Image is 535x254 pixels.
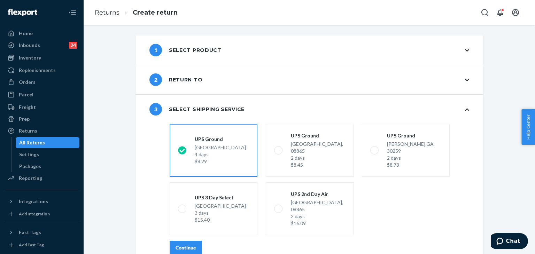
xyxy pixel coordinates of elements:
div: 3 days [195,209,246,216]
div: [GEOGRAPHIC_DATA], 08865 [291,141,345,168]
button: Fast Tags [4,227,79,238]
div: $16.09 [291,220,345,227]
div: Select product [149,44,222,56]
div: Continue [176,244,196,251]
div: [GEOGRAPHIC_DATA] [195,203,246,223]
div: [PERSON_NAME] GA, 30259 [387,141,441,168]
button: Open Search Box [478,6,492,19]
div: Fast Tags [19,229,41,236]
div: UPS Ground [291,132,345,139]
div: $15.40 [195,216,246,223]
div: [GEOGRAPHIC_DATA] [195,144,246,165]
span: 2 [149,73,162,86]
a: Reporting [4,173,79,184]
div: Integrations [19,198,48,205]
a: Add Fast Tag [4,241,79,249]
div: $8.45 [291,161,345,168]
a: Inbounds24 [4,40,79,51]
div: Home [19,30,33,37]
a: Inventory [4,52,79,63]
div: UPS Ground [387,132,441,139]
a: All Returns [16,137,80,148]
div: Parcel [19,91,33,98]
iframe: Opens a widget where you can chat to one of our agents [491,233,528,251]
button: Close Navigation [65,6,79,19]
div: All Returns [19,139,45,146]
div: $8.73 [387,161,441,168]
div: Replenishments [19,67,56,74]
div: Inbounds [19,42,40,49]
span: 1 [149,44,162,56]
div: [GEOGRAPHIC_DATA], 08865 [291,199,345,227]
a: Replenishments [4,65,79,76]
div: Reporting [19,175,42,182]
div: UPS 2nd Day Air [291,191,345,198]
div: Returns [19,127,37,134]
button: Help Center [521,109,535,145]
div: Select shipping service [149,103,245,116]
img: Flexport logo [8,9,37,16]
div: 4 days [195,151,246,158]
div: Freight [19,104,36,111]
a: Settings [16,149,80,160]
div: Settings [19,151,39,158]
div: 2 days [291,213,345,220]
a: Returns [4,125,79,136]
a: Add Integration [4,210,79,218]
a: Create return [133,9,178,16]
a: Returns [95,9,119,16]
div: 24 [69,42,77,49]
a: Orders [4,77,79,88]
div: Prep [19,116,30,122]
div: $8.29 [195,158,246,165]
div: 2 days [291,154,345,161]
a: Parcel [4,89,79,100]
div: Add Fast Tag [19,242,44,248]
div: UPS 3 Day Select [195,194,246,201]
div: 2 days [387,154,441,161]
div: Add Integration [19,211,50,217]
button: Integrations [4,196,79,207]
button: Open notifications [493,6,507,19]
div: Packages [19,163,41,170]
a: Freight [4,102,79,113]
div: Inventory [19,54,41,61]
ol: breadcrumbs [89,2,183,23]
div: UPS Ground [195,136,246,143]
div: Orders [19,79,36,86]
a: Prep [4,113,79,125]
button: Open account menu [509,6,522,19]
div: Return to [149,73,202,86]
a: Home [4,28,79,39]
span: 3 [149,103,162,116]
a: Packages [16,161,80,172]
